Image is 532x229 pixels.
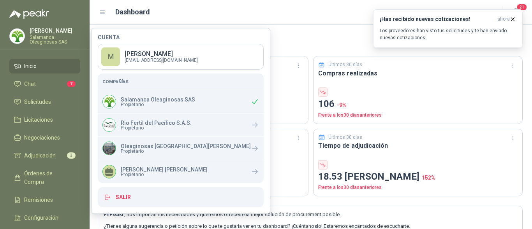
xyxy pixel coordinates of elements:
[24,115,53,124] span: Licitaciones
[24,98,51,106] span: Solicitudes
[24,133,60,142] span: Negociaciones
[111,34,523,46] h3: Bienvenido de nuevo [PERSON_NAME]
[24,62,37,70] span: Inicio
[98,114,264,136] a: Company LogoRio Fertil del Pacífico S.A.S.Propietario
[24,169,73,186] span: Órdenes de Compra
[103,95,116,108] img: Company Logo
[24,213,58,222] span: Configuración
[24,80,36,88] span: Chat
[121,126,192,130] span: Propietario
[30,28,80,33] p: [PERSON_NAME]
[101,47,120,66] div: M
[9,192,80,207] a: Remisiones
[98,137,264,160] a: Company LogoOleaginosas [GEOGRAPHIC_DATA][PERSON_NAME]Propietario
[318,68,518,78] h3: Compras realizadas
[98,44,264,70] a: M[PERSON_NAME] [EMAIL_ADDRESS][DOMAIN_NAME]
[9,166,80,189] a: Órdenes de Compra
[9,94,80,109] a: Solicitudes
[9,59,80,73] a: Inicio
[115,7,150,17] h1: Dashboard
[103,119,116,131] img: Company Logo
[422,175,435,181] span: 152 %
[497,16,510,23] span: ahora
[516,3,527,11] span: 21
[30,35,80,44] p: Salamanca Oleaginosas SAS
[9,148,80,163] a: Adjudicación3
[328,134,362,141] p: Últimos 30 días
[125,51,198,57] p: [PERSON_NAME]
[109,212,124,217] b: Peakr
[121,149,251,154] span: Propietario
[9,210,80,225] a: Configuración
[67,152,76,159] span: 3
[121,102,195,107] span: Propietario
[318,112,518,119] p: Frente a los 30 días anteriores
[328,61,362,68] p: Últimos 30 días
[121,167,208,172] p: [PERSON_NAME] [PERSON_NAME]
[121,97,195,102] p: Salamanca Oleaginosas SAS
[121,172,208,177] span: Propietario
[318,97,518,112] p: 106
[318,141,518,150] h3: Tiempo de adjudicación
[337,102,347,108] span: -9 %
[9,112,80,127] a: Licitaciones
[121,120,192,126] p: Rio Fertil del Pacífico S.A.S.
[121,143,251,149] p: Oleaginosas [GEOGRAPHIC_DATA][PERSON_NAME]
[103,142,116,155] img: Company Logo
[380,16,494,23] h3: ¡Has recibido nuevas cotizaciones!
[98,187,264,207] button: Salir
[98,35,264,40] h4: Cuenta
[125,58,198,63] p: [EMAIL_ADDRESS][DOMAIN_NAME]
[318,184,518,191] p: Frente a los 30 días anteriores
[318,170,518,184] p: 18.53 [PERSON_NAME]
[98,90,264,113] div: Company LogoSalamanca Oleaginosas SASPropietario
[24,151,56,160] span: Adjudicación
[104,211,518,219] p: En , nos importan tus necesidades y queremos ofrecerte la mejor solución de procurement posible.
[102,78,259,85] h5: Compañías
[373,9,523,48] button: ¡Has recibido nuevas cotizaciones!ahora Los proveedores han visto tus solicitudes y te han enviad...
[98,160,264,183] a: [PERSON_NAME] [PERSON_NAME]Propietario
[9,9,49,19] img: Logo peakr
[24,196,53,204] span: Remisiones
[9,77,80,91] a: Chat7
[380,27,516,41] p: Los proveedores han visto tus solicitudes y te han enviado nuevas cotizaciones.
[9,130,80,145] a: Negociaciones
[10,29,25,44] img: Company Logo
[509,5,523,19] button: 21
[67,81,76,87] span: 7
